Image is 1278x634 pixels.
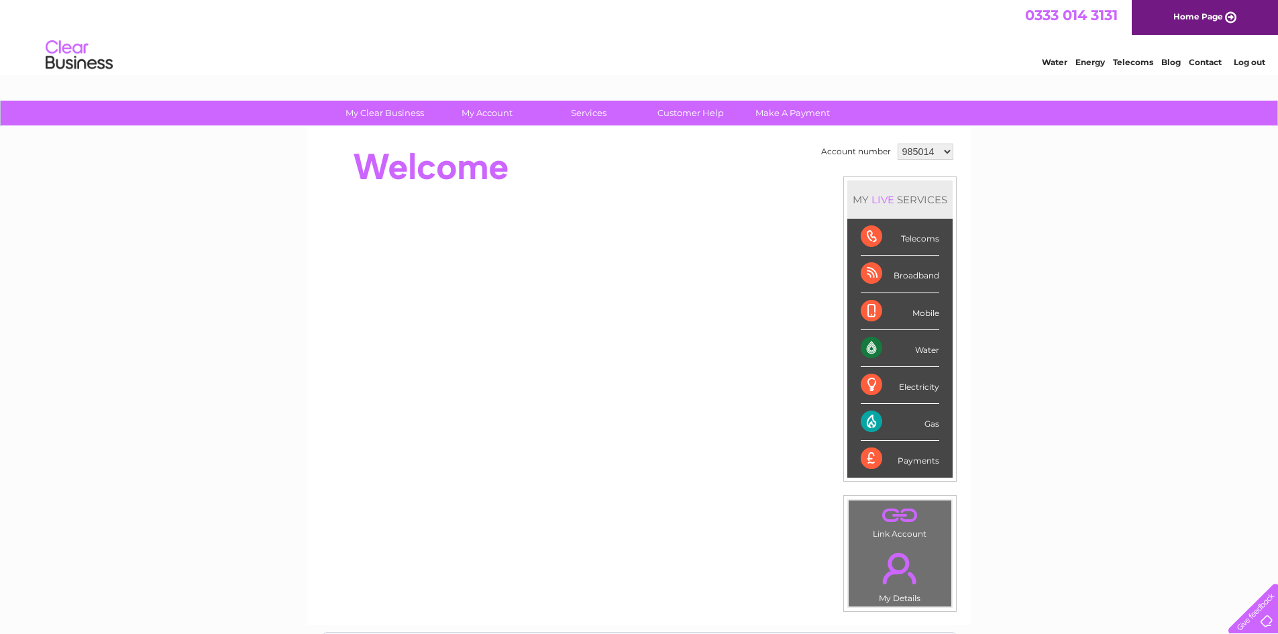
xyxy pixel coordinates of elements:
div: MY SERVICES [847,180,953,219]
div: Broadband [861,256,939,293]
img: logo.png [45,35,113,76]
div: Telecoms [861,219,939,256]
a: Services [533,101,644,125]
td: Link Account [848,500,952,542]
a: Make A Payment [737,101,848,125]
a: Telecoms [1113,57,1153,67]
a: Energy [1075,57,1105,67]
div: LIVE [869,193,897,206]
div: Water [861,330,939,367]
a: . [852,504,948,527]
a: Blog [1161,57,1181,67]
a: My Clear Business [329,101,440,125]
td: Account number [818,140,894,163]
td: My Details [848,541,952,607]
a: Contact [1189,57,1222,67]
a: Log out [1234,57,1265,67]
a: My Account [431,101,542,125]
a: 0333 014 3131 [1025,7,1118,23]
div: Payments [861,441,939,477]
div: Clear Business is a trading name of Verastar Limited (registered in [GEOGRAPHIC_DATA] No. 3667643... [323,7,957,65]
a: Customer Help [635,101,746,125]
div: Mobile [861,293,939,330]
a: . [852,545,948,592]
div: Electricity [861,367,939,404]
div: Gas [861,404,939,441]
a: Water [1042,57,1067,67]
